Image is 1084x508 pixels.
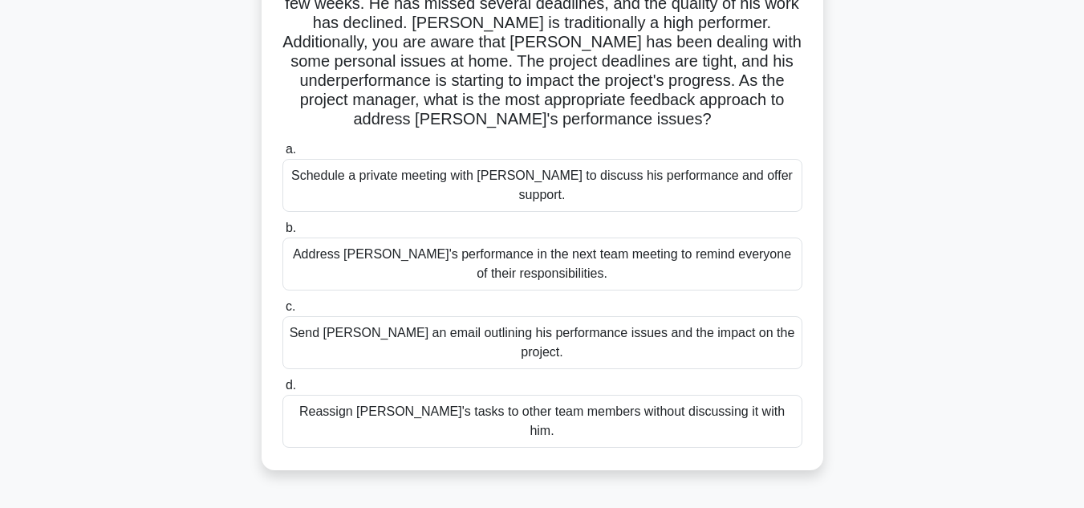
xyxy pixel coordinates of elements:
[286,142,296,156] span: a.
[282,159,802,212] div: Schedule a private meeting with [PERSON_NAME] to discuss his performance and offer support.
[282,395,802,448] div: Reassign [PERSON_NAME]'s tasks to other team members without discussing it with him.
[286,378,296,392] span: d.
[282,238,802,291] div: Address [PERSON_NAME]'s performance in the next team meeting to remind everyone of their responsi...
[286,299,295,313] span: c.
[282,316,802,369] div: Send [PERSON_NAME] an email outlining his performance issues and the impact on the project.
[286,221,296,234] span: b.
